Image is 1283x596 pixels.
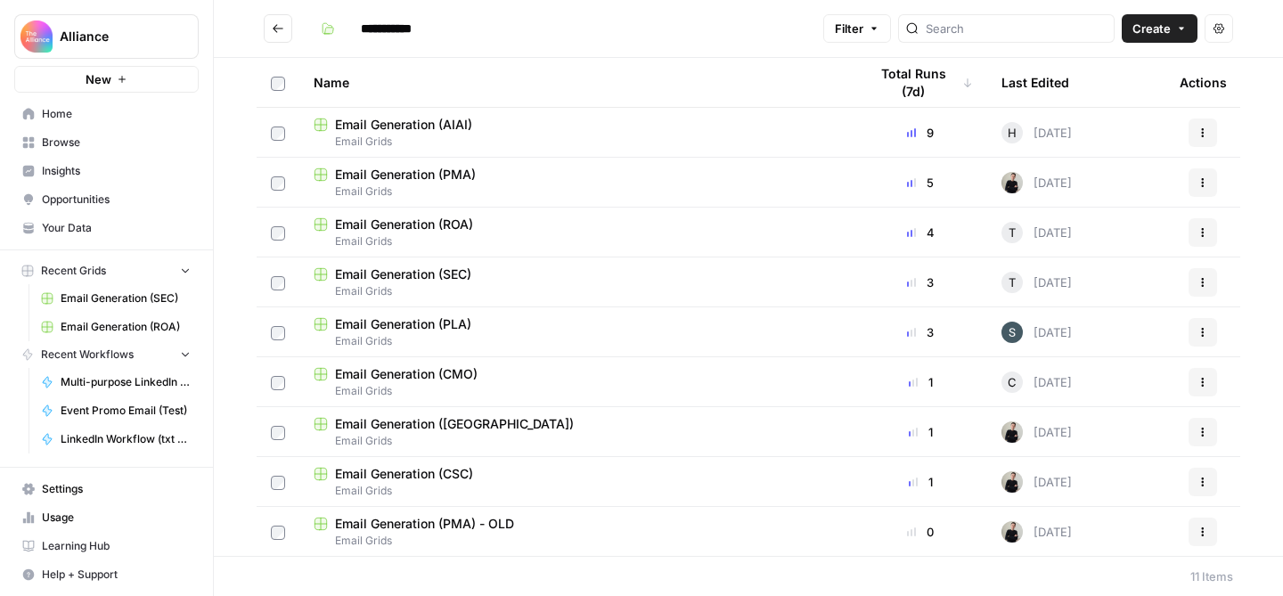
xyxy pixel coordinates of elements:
span: LinkedIn Workflow (txt files) [61,431,191,447]
span: Email Generation (CMO) [335,365,478,383]
span: Email Grids [314,233,839,249]
a: Email Generation (PMA)Email Grids [314,166,839,200]
span: Email Generation (PMA) - OLD [335,515,514,533]
a: Opportunities [14,185,199,214]
span: Email Grids [314,283,839,299]
div: Last Edited [1001,58,1069,107]
a: Event Promo Email (Test) [33,396,199,425]
button: Help + Support [14,560,199,589]
div: 3 [868,274,973,291]
span: Multi-purpose LinkedIn Workflow [61,374,191,390]
span: C [1008,373,1017,391]
span: Email Generation (SEC) [335,265,471,283]
span: Email Generation (SEC) [61,290,191,306]
a: Email Generation (AIAI)Email Grids [314,116,839,150]
span: Your Data [42,220,191,236]
div: 9 [868,124,973,142]
div: Actions [1180,58,1227,107]
div: 4 [868,224,973,241]
div: [DATE] [1001,371,1072,393]
span: H [1008,124,1017,142]
a: Settings [14,475,199,503]
span: Opportunities [42,192,191,208]
span: Create [1132,20,1171,37]
span: T [1009,274,1016,291]
a: Email Generation (SEC) [33,284,199,313]
a: Email Generation (CMO)Email Grids [314,365,839,399]
a: Learning Hub [14,532,199,560]
div: 1 [868,373,973,391]
button: Recent Workflows [14,341,199,368]
a: Your Data [14,214,199,242]
div: 1 [868,423,973,441]
span: T [1009,224,1016,241]
a: Email Generation ([GEOGRAPHIC_DATA])Email Grids [314,415,839,449]
div: 1 [868,473,973,491]
button: Go back [264,14,292,43]
span: Email Generation (ROA) [335,216,473,233]
div: [DATE] [1001,222,1072,243]
div: [DATE] [1001,322,1072,343]
span: Insights [42,163,191,179]
div: [DATE] [1001,172,1072,193]
a: Multi-purpose LinkedIn Workflow [33,368,199,396]
div: [DATE] [1001,521,1072,543]
span: Email Generation (AIAI) [335,116,472,134]
div: [DATE] [1001,471,1072,493]
img: bo6gwtk78bbxl6expmw5g49788i4 [1001,322,1023,343]
a: Home [14,100,199,128]
img: Alliance Logo [20,20,53,53]
span: Email Grids [314,134,839,150]
span: New [86,70,111,88]
button: Recent Grids [14,257,199,284]
span: Filter [835,20,863,37]
span: Help + Support [42,567,191,583]
div: 11 Items [1190,567,1233,585]
span: Email Generation (ROA) [61,319,191,335]
span: Recent Workflows [41,347,134,363]
a: Email Generation (ROA)Email Grids [314,216,839,249]
img: rzyuksnmva7rad5cmpd7k6b2ndco [1001,172,1023,193]
img: rzyuksnmva7rad5cmpd7k6b2ndco [1001,421,1023,443]
div: Name [314,58,839,107]
span: Email Grids [314,433,839,449]
a: Browse [14,128,199,157]
div: Total Runs (7d) [868,58,973,107]
div: 5 [868,174,973,192]
a: Email Generation (PMA) - OLDEmail Grids [314,515,839,549]
img: rzyuksnmva7rad5cmpd7k6b2ndco [1001,471,1023,493]
a: Insights [14,157,199,185]
span: Email Grids [314,383,839,399]
a: Email Generation (SEC)Email Grids [314,265,839,299]
span: Event Promo Email (Test) [61,403,191,419]
div: [DATE] [1001,122,1072,143]
span: Email Generation (PLA) [335,315,471,333]
span: Email Grids [314,483,839,499]
span: Email Generation ([GEOGRAPHIC_DATA]) [335,415,574,433]
a: LinkedIn Workflow (txt files) [33,425,199,453]
span: Usage [42,510,191,526]
span: Email Generation (PMA) [335,166,476,184]
span: Home [42,106,191,122]
button: Workspace: Alliance [14,14,199,59]
span: Settings [42,481,191,497]
span: Alliance [60,28,168,45]
span: Email Grids [314,333,839,349]
div: [DATE] [1001,272,1072,293]
span: Browse [42,135,191,151]
span: Email Grids [314,184,839,200]
div: 3 [868,323,973,341]
div: [DATE] [1001,421,1072,443]
div: 0 [868,523,973,541]
button: New [14,66,199,93]
img: rzyuksnmva7rad5cmpd7k6b2ndco [1001,521,1023,543]
span: Email Generation (CSC) [335,465,473,483]
span: Email Grids [314,533,839,549]
button: Create [1122,14,1197,43]
a: Email Generation (CSC)Email Grids [314,465,839,499]
a: Email Generation (ROA) [33,313,199,341]
input: Search [926,20,1107,37]
span: Recent Grids [41,263,106,279]
span: Learning Hub [42,538,191,554]
a: Email Generation (PLA)Email Grids [314,315,839,349]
